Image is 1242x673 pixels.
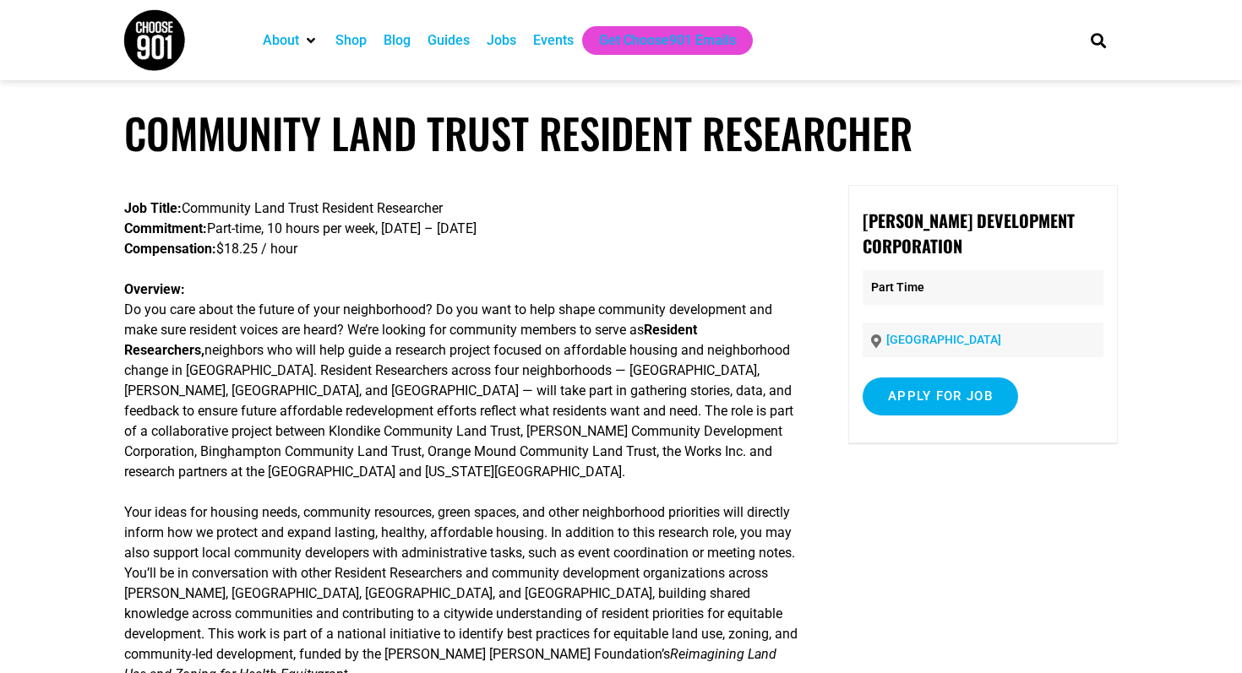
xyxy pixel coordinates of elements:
span: neighbors who will help guide a research project focused on affordable housing and neighborhood c... [124,342,790,378]
b: Commitment: [124,220,207,236]
a: Shop [335,30,367,51]
a: About [263,30,299,51]
span: Do you care about the future of your neighborhood? Do you want to help shape community developmen... [124,301,772,338]
a: Jobs [487,30,516,51]
span: [GEOGRAPHIC_DATA]. Resident Researchers across four neighborhoods — [GEOGRAPHIC_DATA], [PERSON_NA... [124,362,793,480]
p: Part Time [863,270,1103,305]
div: Search [1085,26,1113,54]
input: Apply for job [863,377,1018,415]
span: $18.25 / hour [216,241,297,257]
span: Community Land Trust Resident Researcher [182,200,443,216]
span: Part-time, 10 hours per week, [DATE] – [DATE] [207,220,477,236]
span: Your ideas for housing needs, community resources, green spaces, and other neighborhood prioritie... [124,504,798,662]
a: Events [533,30,574,51]
div: About [254,26,327,55]
a: Guides [428,30,470,51]
a: Get Choose901 Emails [599,30,736,51]
h1: Community Land Trust Resident Researcher [124,108,1118,158]
nav: Main nav [254,26,1062,55]
a: [GEOGRAPHIC_DATA] [886,333,1001,346]
a: Blog [384,30,411,51]
b: Overview: [124,281,185,297]
strong: [PERSON_NAME] Development Corporation [863,208,1075,258]
b: Compensation: [124,241,216,257]
b: Job Title: [124,200,182,216]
